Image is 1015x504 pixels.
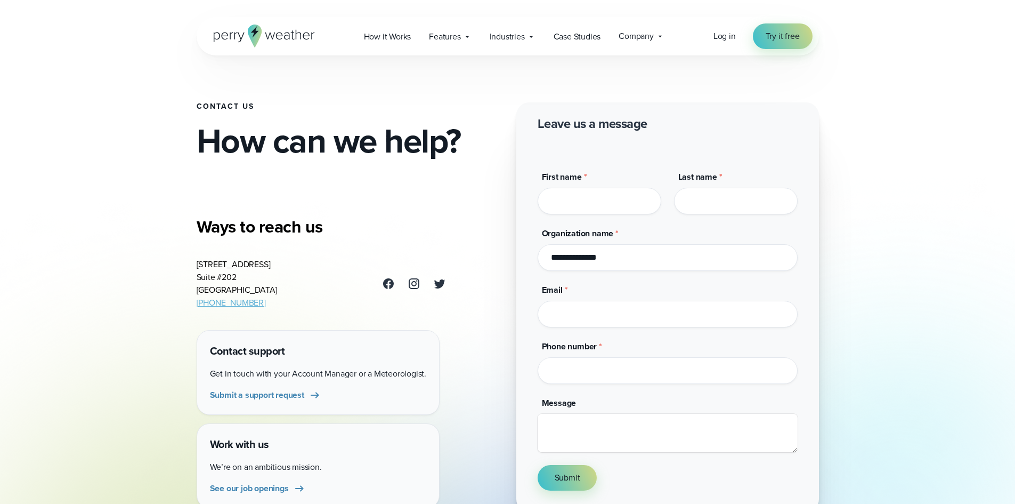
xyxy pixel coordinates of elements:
span: Message [542,397,576,409]
span: Features [429,30,460,43]
a: Log in [713,30,736,43]
span: Try it free [766,30,800,43]
address: [STREET_ADDRESS] Suite #202 [GEOGRAPHIC_DATA] [197,258,278,309]
h4: Work with us [210,437,426,452]
h3: Ways to reach us [197,216,446,237]
span: Phone number [542,340,597,353]
a: Try it free [753,23,813,49]
span: Email [542,284,563,296]
a: Case Studies [545,26,610,47]
span: Company [619,30,654,43]
span: Log in [713,30,736,42]
span: Last name [678,171,717,183]
span: Case Studies [554,30,601,43]
button: Submit [538,465,597,491]
span: First name [542,171,582,183]
span: Industries [490,30,525,43]
p: Get in touch with your Account Manager or a Meteorologist. [210,367,426,380]
a: [PHONE_NUMBER] [197,297,266,309]
p: We’re on an ambitious mission. [210,461,426,474]
a: Submit a support request [210,389,321,402]
span: Submit [555,471,580,484]
h2: Leave us a message [538,115,647,132]
h2: How can we help? [197,124,499,158]
a: How it Works [355,26,420,47]
h1: Contact Us [197,102,499,111]
a: See our job openings [210,482,306,495]
span: How it Works [364,30,411,43]
span: See our job openings [210,482,289,495]
span: Submit a support request [210,389,304,402]
h4: Contact support [210,343,426,359]
span: Organization name [542,227,614,239]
